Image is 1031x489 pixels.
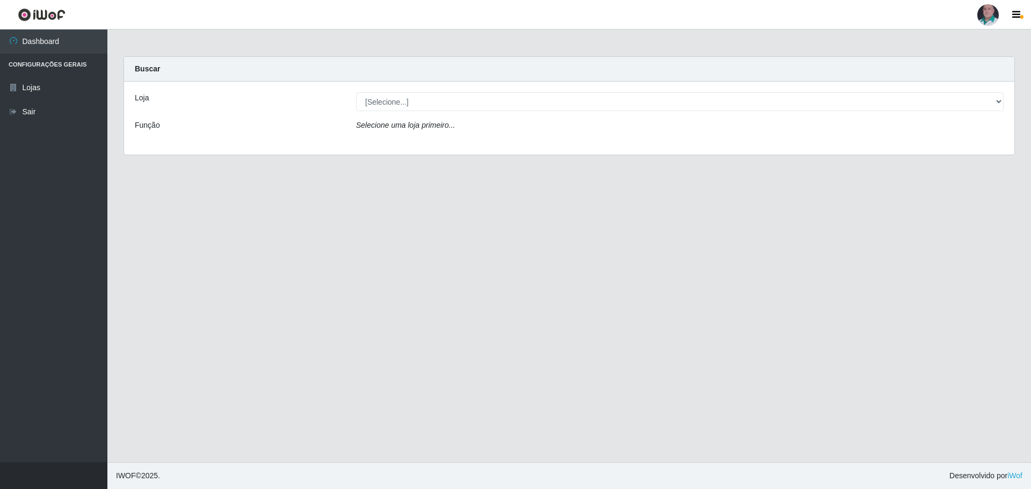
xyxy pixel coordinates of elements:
[135,64,160,73] strong: Buscar
[116,470,160,481] span: © 2025 .
[1007,471,1022,480] a: iWof
[949,470,1022,481] span: Desenvolvido por
[18,8,66,21] img: CoreUI Logo
[356,121,455,129] i: Selecione uma loja primeiro...
[135,120,160,131] label: Função
[116,471,136,480] span: IWOF
[135,92,149,104] label: Loja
